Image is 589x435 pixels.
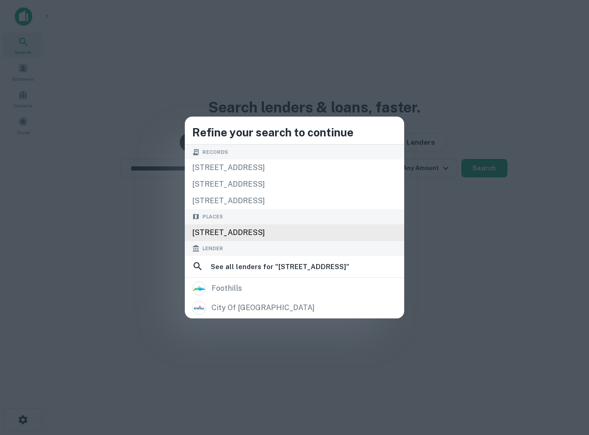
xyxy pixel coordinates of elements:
div: city of [GEOGRAPHIC_DATA] [212,301,315,315]
h4: Refine your search to continue [192,124,397,141]
img: picture [193,282,206,295]
div: foothills [212,282,242,295]
div: [STREET_ADDRESS] [185,176,404,193]
a: foothills [185,279,404,298]
span: Places [202,213,223,221]
div: [STREET_ADDRESS] [185,224,404,241]
div: [STREET_ADDRESS] [185,193,404,209]
span: Records [202,148,228,156]
iframe: Chat Widget [543,361,589,406]
img: picture [193,301,206,314]
span: Lender [202,245,223,253]
h6: See all lenders for " [STREET_ADDRESS] " [211,261,349,272]
a: city of [GEOGRAPHIC_DATA] [185,298,404,317]
a: foothills bank & trust [185,317,404,337]
div: [STREET_ADDRESS] [185,159,404,176]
